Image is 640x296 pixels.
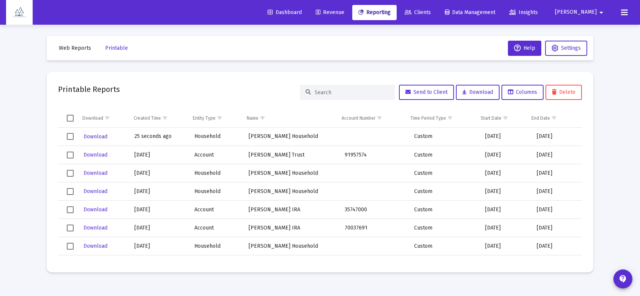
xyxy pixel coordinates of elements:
[129,146,189,164] td: [DATE]
[243,128,339,146] td: [PERSON_NAME] Household
[189,255,243,274] td: Account
[480,128,531,146] td: [DATE]
[243,201,339,219] td: [PERSON_NAME] IRA
[67,115,74,122] div: Select all
[456,85,500,100] button: Download
[480,201,531,219] td: [DATE]
[339,255,409,274] td: 30728836
[83,186,108,197] button: Download
[316,9,344,16] span: Revenue
[83,168,108,179] button: Download
[53,41,97,56] button: Web Reports
[129,164,189,182] td: [DATE]
[189,182,243,201] td: Household
[189,219,243,237] td: Account
[514,45,535,51] span: Help
[531,182,582,201] td: [DATE]
[84,152,107,158] span: Download
[59,45,91,51] span: Web Reports
[128,109,188,127] td: Column Created Time
[545,41,587,56] button: Settings
[358,9,391,16] span: Reporting
[509,9,538,16] span: Insights
[481,115,501,121] div: Start Date
[405,9,431,16] span: Clients
[67,243,74,250] div: Select row
[67,188,74,195] div: Select row
[83,131,108,142] button: Download
[439,5,501,20] a: Data Management
[352,5,397,20] a: Reporting
[268,9,302,16] span: Dashboard
[409,128,480,146] td: Custom
[189,237,243,255] td: Household
[409,219,480,237] td: Custom
[189,128,243,146] td: Household
[409,164,480,182] td: Custom
[67,225,74,231] div: Select row
[339,219,409,237] td: 70037691
[409,237,480,255] td: Custom
[129,128,189,146] td: 25 seconds ago
[105,45,128,51] span: Printable
[410,115,446,121] div: Time Period Type
[83,222,108,233] button: Download
[83,149,108,160] button: Download
[480,182,531,201] td: [DATE]
[99,41,134,56] button: Printable
[84,225,107,231] span: Download
[552,89,575,95] span: Delete
[129,201,189,219] td: [DATE]
[480,219,531,237] td: [DATE]
[503,5,544,20] a: Insights
[399,5,437,20] a: Clients
[243,237,339,255] td: [PERSON_NAME] Household
[409,255,480,274] td: Custom
[377,115,382,121] span: Show filter options for column 'Account Number'
[67,170,74,177] div: Select row
[546,5,615,20] button: [PERSON_NAME]
[618,274,627,283] mat-icon: contact_support
[260,115,265,121] span: Show filter options for column 'Name'
[342,115,375,121] div: Account Number
[217,115,222,121] span: Show filter options for column 'Entity Type'
[551,115,557,121] span: Show filter options for column 'End Date'
[531,201,582,219] td: [DATE]
[531,146,582,164] td: [DATE]
[409,201,480,219] td: Custom
[480,146,531,164] td: [DATE]
[480,237,531,255] td: [DATE]
[241,109,336,127] td: Column Name
[104,115,110,121] span: Show filter options for column 'Download'
[83,241,108,252] button: Download
[162,115,168,121] span: Show filter options for column 'Created Time'
[129,255,189,274] td: [DATE]
[526,109,576,127] td: Column End Date
[310,5,350,20] a: Revenue
[508,41,541,56] button: Help
[555,9,597,16] span: [PERSON_NAME]
[12,5,27,20] img: Dashboard
[67,206,74,213] div: Select row
[462,89,493,95] span: Download
[531,128,582,146] td: [DATE]
[129,219,189,237] td: [DATE]
[84,188,107,195] span: Download
[189,146,243,164] td: Account
[405,89,448,95] span: Send to Client
[445,9,495,16] span: Data Management
[531,115,550,121] div: End Date
[67,133,74,140] div: Select row
[339,201,409,219] td: 35747000
[561,45,581,51] span: Settings
[480,255,531,274] td: [DATE]
[193,115,216,121] div: Entity Type
[475,109,527,127] td: Column Start Date
[503,115,508,121] span: Show filter options for column 'Start Date'
[84,243,107,249] span: Download
[84,206,107,213] span: Download
[247,115,259,121] div: Name
[336,109,405,127] td: Column Account Number
[84,170,107,176] span: Download
[243,164,339,182] td: [PERSON_NAME] Household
